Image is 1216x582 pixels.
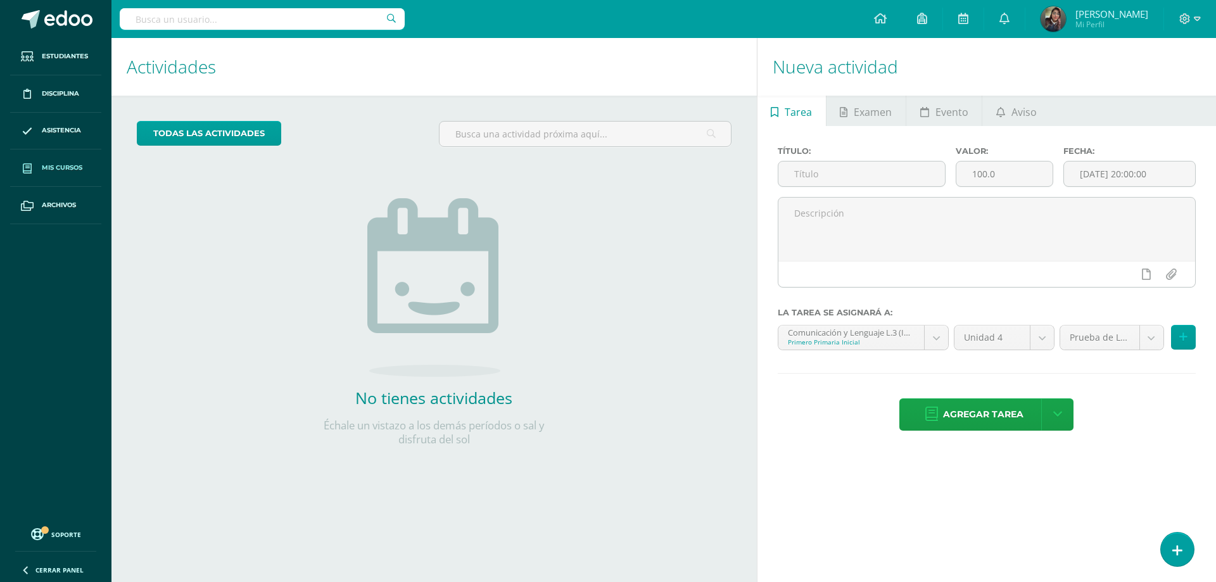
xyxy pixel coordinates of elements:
[788,338,915,346] div: Primero Primaria Inicial
[120,8,405,30] input: Busca un usuario...
[785,97,812,127] span: Tarea
[778,146,946,156] label: Título:
[982,96,1050,126] a: Aviso
[826,96,906,126] a: Examen
[778,326,948,350] a: Comunicación y Lenguaje L.3 (Inglés y Laboratorio) 'A'Primero Primaria Inicial
[10,75,101,113] a: Disciplina
[1011,97,1037,127] span: Aviso
[964,326,1020,350] span: Unidad 4
[42,125,81,136] span: Asistencia
[42,163,82,173] span: Mis cursos
[788,326,915,338] div: Comunicación y Lenguaje L.3 (Inglés y Laboratorio) 'A'
[935,97,968,127] span: Evento
[906,96,982,126] a: Evento
[1075,19,1148,30] span: Mi Perfil
[10,113,101,150] a: Asistencia
[367,198,500,377] img: no_activities.png
[51,530,81,539] span: Soporte
[10,149,101,187] a: Mis cursos
[956,146,1053,156] label: Valor:
[440,122,730,146] input: Busca una actividad próxima aquí...
[778,161,946,186] input: Título
[10,187,101,224] a: Archivos
[1041,6,1066,32] img: f0e68a23fbcd897634a5ac152168984d.png
[307,387,560,408] h2: No tienes actividades
[127,38,742,96] h1: Actividades
[1064,161,1195,186] input: Fecha de entrega
[10,38,101,75] a: Estudiantes
[773,38,1201,96] h1: Nueva actividad
[1063,146,1196,156] label: Fecha:
[15,525,96,542] a: Soporte
[307,419,560,446] p: Échale un vistazo a los demás períodos o sal y disfruta del sol
[943,399,1023,430] span: Agregar tarea
[137,121,281,146] a: todas las Actividades
[1060,326,1163,350] a: Prueba de Logro (40.0%)
[42,89,79,99] span: Disciplina
[1070,326,1130,350] span: Prueba de Logro (40.0%)
[854,97,892,127] span: Examen
[1075,8,1148,20] span: [PERSON_NAME]
[42,200,76,210] span: Archivos
[35,566,84,574] span: Cerrar panel
[956,161,1052,186] input: Puntos máximos
[42,51,88,61] span: Estudiantes
[954,326,1054,350] a: Unidad 4
[757,96,826,126] a: Tarea
[778,308,1196,317] label: La tarea se asignará a:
